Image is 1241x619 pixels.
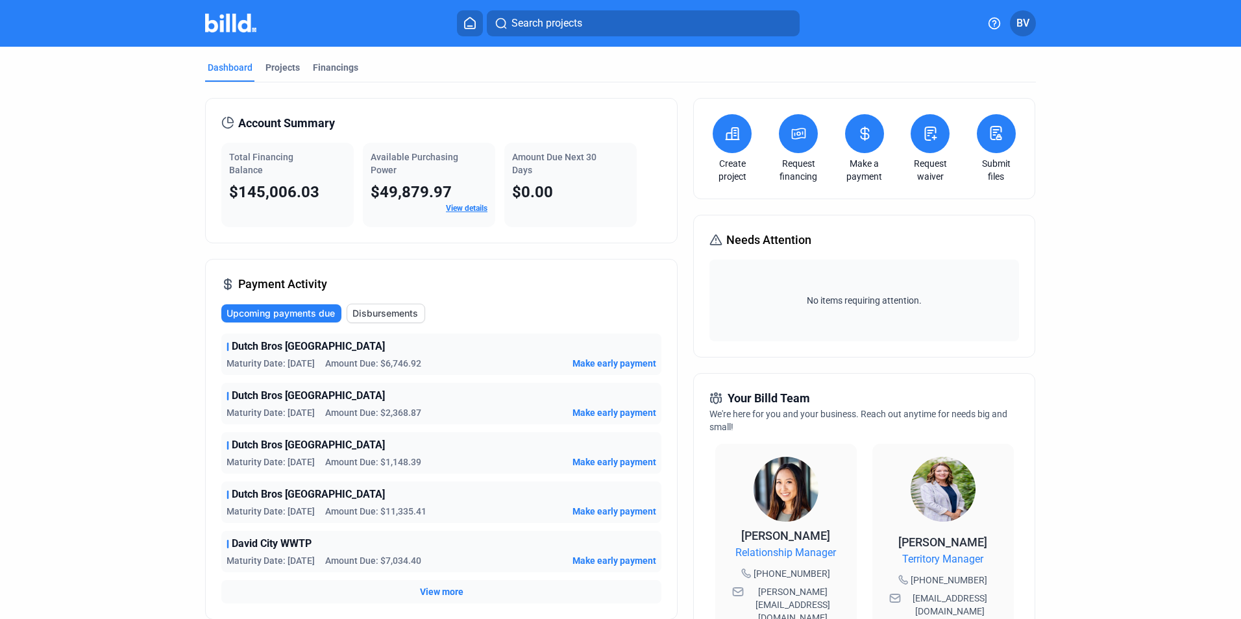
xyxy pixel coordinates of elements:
img: Relationship Manager [754,457,818,522]
span: David City WWTP [232,536,312,552]
span: Maturity Date: [DATE] [227,455,315,468]
span: Dutch Bros [GEOGRAPHIC_DATA] [232,339,385,354]
button: View more [420,585,463,598]
span: Relationship Manager [735,545,836,561]
div: Projects [265,61,300,74]
span: Amount Due Next 30 Days [512,152,596,175]
span: Dutch Bros [GEOGRAPHIC_DATA] [232,487,385,502]
span: [PERSON_NAME] [898,535,987,549]
div: Dashboard [208,61,252,74]
span: [PHONE_NUMBER] [911,574,987,587]
button: Make early payment [572,455,656,468]
a: Request financing [776,157,821,183]
span: Needs Attention [726,231,811,249]
button: Search projects [487,10,800,36]
span: Amount Due: $7,034.40 [325,554,421,567]
button: Make early payment [572,406,656,419]
a: View details [446,204,487,213]
button: Upcoming payments due [221,304,341,322]
span: $145,006.03 [229,183,319,201]
span: Search projects [511,16,582,31]
span: Payment Activity [238,275,327,293]
span: We're here for you and your business. Reach out anytime for needs big and small! [709,409,1007,432]
span: Amount Due: $2,368.87 [325,406,421,419]
span: Available Purchasing Power [371,152,458,175]
a: Request waiver [907,157,953,183]
a: Submit files [974,157,1019,183]
span: Disbursements [352,307,418,320]
span: Upcoming payments due [227,307,335,320]
span: Maturity Date: [DATE] [227,554,315,567]
a: Make a payment [842,157,887,183]
img: Billd Company Logo [205,14,256,32]
span: Amount Due: $1,148.39 [325,455,421,468]
span: Dutch Bros [GEOGRAPHIC_DATA] [232,388,385,404]
a: Create project [709,157,755,183]
div: Financings [313,61,358,74]
button: Make early payment [572,554,656,567]
span: [EMAIL_ADDRESS][DOMAIN_NAME] [903,592,997,618]
button: Make early payment [572,357,656,370]
button: BV [1010,10,1036,36]
span: Total Financing Balance [229,152,293,175]
span: $49,879.97 [371,183,452,201]
span: No items requiring attention. [715,294,1013,307]
span: [PERSON_NAME] [741,529,830,542]
span: Amount Due: $11,335.41 [325,505,426,518]
span: Maturity Date: [DATE] [227,505,315,518]
span: Maturity Date: [DATE] [227,406,315,419]
span: Territory Manager [902,552,983,567]
button: Disbursements [347,304,425,323]
span: [PHONE_NUMBER] [754,567,830,580]
span: Maturity Date: [DATE] [227,357,315,370]
button: Make early payment [572,505,656,518]
span: $0.00 [512,183,553,201]
span: Account Summary [238,114,335,132]
span: Dutch Bros [GEOGRAPHIC_DATA] [232,437,385,453]
span: Amount Due: $6,746.92 [325,357,421,370]
span: Your Billd Team [728,389,810,407]
span: BV [1016,16,1029,31]
img: Territory Manager [911,457,976,522]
